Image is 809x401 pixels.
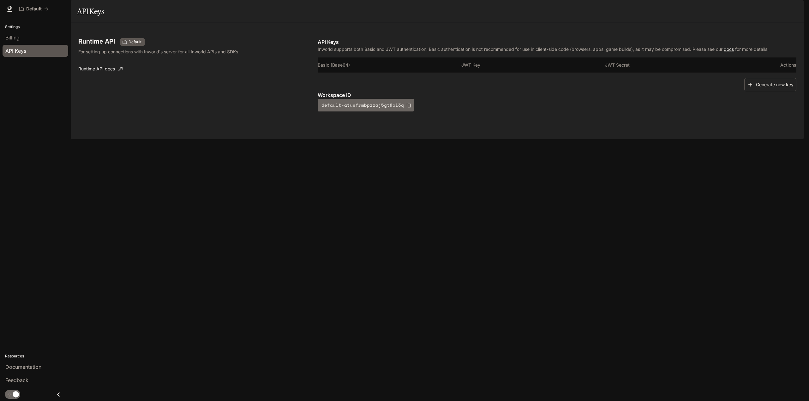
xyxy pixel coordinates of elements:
th: Actions [748,57,796,73]
button: default-atusfrmbpzzaj5gtflpl3q [318,99,414,111]
th: Basic (Base64) [318,57,461,73]
button: All workspaces [16,3,51,15]
p: For setting up connections with Inworld's server for all Inworld APIs and SDKs. [78,48,254,55]
p: API Keys [318,38,796,46]
p: Workspace ID [318,91,796,99]
h3: Runtime API [78,38,115,45]
button: Generate new key [744,78,796,92]
th: JWT Key [461,57,605,73]
a: docs [724,46,734,52]
div: These keys will apply to your current workspace only [120,38,145,46]
span: Default [126,39,144,45]
th: JWT Secret [605,57,749,73]
h1: API Keys [77,5,104,18]
p: Default [26,6,42,12]
p: Inworld supports both Basic and JWT authentication. Basic authentication is not recommended for u... [318,46,796,52]
a: Runtime API docs [76,63,125,75]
